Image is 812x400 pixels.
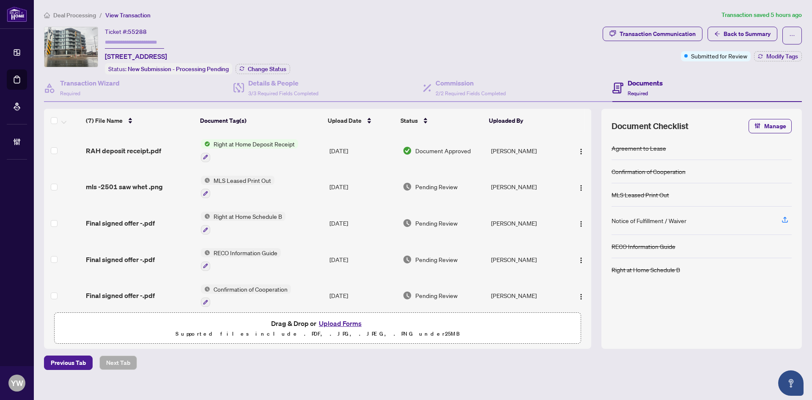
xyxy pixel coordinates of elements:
span: arrow-left [714,31,720,37]
button: Next Tab [99,356,137,370]
th: Uploaded By [486,109,563,132]
span: Manage [764,119,786,133]
button: Back to Summary [708,27,777,41]
div: RECO Information Guide [612,242,675,251]
img: Status Icon [201,176,210,185]
div: Ticket #: [105,27,147,36]
span: Pending Review [415,255,458,264]
img: Logo [578,221,584,227]
th: (7) File Name [82,109,197,132]
button: Transaction Communication [603,27,702,41]
span: ellipsis [789,33,795,39]
span: Right at Home Deposit Receipt [210,139,298,149]
button: Logo [574,180,588,193]
span: Previous Tab [51,356,86,370]
td: [PERSON_NAME] [488,169,566,205]
td: [PERSON_NAME] [488,132,566,169]
button: Status IconConfirmation of Cooperation [201,284,291,307]
span: Submitted for Review [691,51,747,61]
h4: Transaction Wizard [60,78,120,88]
td: [DATE] [326,278,399,314]
button: Status IconRight at Home Schedule B [201,212,285,234]
span: YW [11,377,23,389]
button: Modify Tags [754,51,802,61]
td: [PERSON_NAME] [488,241,566,278]
span: RAH deposit receipt.pdf [86,146,161,156]
span: Pending Review [415,291,458,300]
button: Logo [574,144,588,157]
h4: Commission [436,78,506,88]
span: Confirmation of Cooperation [210,284,291,294]
span: MLS Leased Print Out [210,176,274,185]
article: Transaction saved 5 hours ago [721,10,802,20]
button: Previous Tab [44,356,93,370]
img: IMG-W12424084_1.jpg [44,27,98,67]
span: 2/2 Required Fields Completed [436,90,506,97]
div: Notice of Fulfillment / Waiver [612,216,686,225]
div: Right at Home Schedule B [612,265,680,274]
div: Transaction Communication [620,27,696,41]
td: [PERSON_NAME] [488,205,566,241]
span: home [44,12,50,18]
button: Manage [749,119,792,133]
span: Final signed offer -.pdf [86,254,155,265]
img: Status Icon [201,248,210,257]
img: Logo [578,293,584,300]
img: Logo [578,257,584,264]
button: Upload Forms [316,318,364,329]
div: Status: [105,63,232,74]
li: / [99,10,102,20]
span: New Submission - Processing Pending [128,65,229,73]
img: logo [7,6,27,22]
img: Status Icon [201,284,210,294]
span: 55288 [128,28,147,36]
span: Back to Summary [724,27,771,41]
span: 3/3 Required Fields Completed [248,90,318,97]
img: Status Icon [201,139,210,149]
th: Upload Date [324,109,397,132]
span: Required [628,90,648,97]
span: Final signed offer -.pdf [86,290,155,301]
button: Open asap [778,370,804,396]
th: Status [397,109,486,132]
p: Supported files include .PDF, .JPG, .JPEG, .PNG under 25 MB [60,329,576,339]
h4: Details & People [248,78,318,88]
img: Document Status [403,255,412,264]
span: Change Status [248,66,286,72]
img: Document Status [403,146,412,155]
button: Status IconMLS Leased Print Out [201,176,274,199]
span: (7) File Name [86,116,123,125]
td: [DATE] [326,241,399,278]
span: Modify Tags [766,53,798,59]
span: Document Checklist [612,120,689,132]
img: Document Status [403,291,412,300]
td: [DATE] [326,169,399,205]
img: Document Status [403,182,412,191]
img: Logo [578,185,584,191]
span: Drag & Drop or [271,318,364,329]
div: Confirmation of Cooperation [612,167,686,176]
span: Right at Home Schedule B [210,212,285,221]
td: [DATE] [326,132,399,169]
button: Logo [574,253,588,266]
h4: Documents [628,78,663,88]
span: [STREET_ADDRESS] [105,51,167,61]
button: Status IconRight at Home Deposit Receipt [201,139,298,162]
img: Document Status [403,218,412,228]
span: Deal Processing [53,11,96,19]
img: Status Icon [201,212,210,221]
span: View Transaction [105,11,151,19]
span: Required [60,90,80,97]
span: Pending Review [415,218,458,228]
div: MLS Leased Print Out [612,190,669,199]
button: Logo [574,216,588,230]
span: Document Approved [415,146,471,155]
span: Drag & Drop orUpload FormsSupported files include .PDF, .JPG, .JPEG, .PNG under25MB [55,313,581,344]
button: Change Status [236,64,290,74]
button: Status IconRECO Information Guide [201,248,281,271]
td: [PERSON_NAME] [488,278,566,314]
td: [DATE] [326,205,399,241]
button: Logo [574,289,588,302]
span: Pending Review [415,182,458,191]
div: Agreement to Lease [612,143,666,153]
